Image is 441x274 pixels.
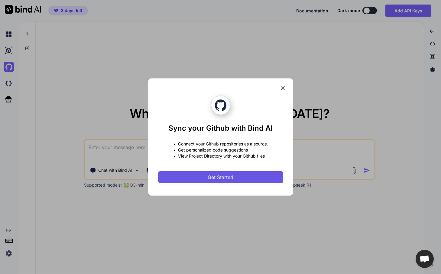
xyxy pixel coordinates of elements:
p: • View Project Directory with your Github files [173,153,268,159]
a: Open chat [416,250,434,268]
h1: Sync your Github with Bind AI [168,123,273,133]
p: • Connect your Github repositories as a source. [173,141,268,147]
button: Get Started [158,171,283,183]
span: Get Started [208,174,233,181]
p: • Get personalized code suggestions [173,147,268,153]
